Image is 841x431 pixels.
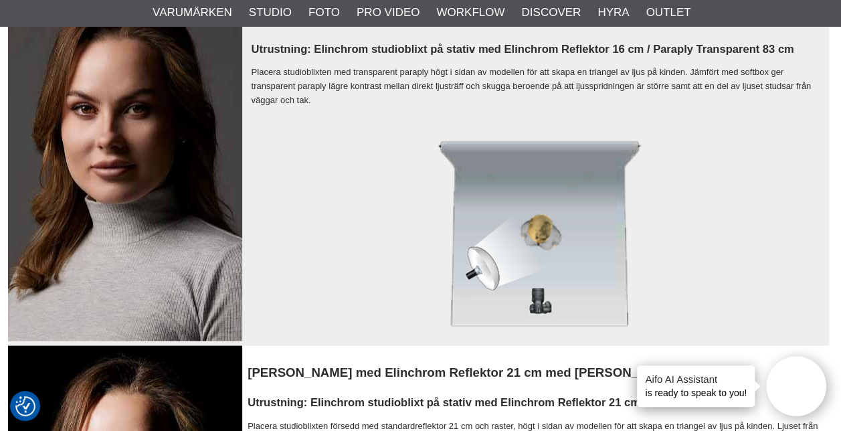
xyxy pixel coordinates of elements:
[521,4,581,21] a: Discover
[339,133,741,334] img: Lighting Guide - Rembrandt Umbrella Transparent
[646,4,690,21] a: Outlet
[645,372,747,386] h4: Aifo AI Assistant
[637,365,755,407] div: is ready to speak to you!
[308,4,340,21] a: Foto
[436,4,504,21] a: Workflow
[15,396,35,416] img: Revisit consent button
[153,4,232,21] a: Varumärken
[15,394,35,418] button: Samtyckesinställningar
[597,4,629,21] a: Hyra
[248,363,829,381] h3: [PERSON_NAME] med Elinchrom Reflektor 21 cm med [PERSON_NAME]
[251,65,829,106] p: Placera studioblixten med transparent paraply högt i sidan av modellen för att skapa en triangel ...
[249,4,292,21] a: Studio
[251,41,829,56] h4: Utrustning: Elinchrom studioblixt på stativ med Elinchrom Reflektor 16 cm / Paraply Transparent 8...
[357,4,419,21] a: Pro Video
[248,394,829,410] h4: Utrustning: Elinchrom studioblixt på stativ med Elinchrom Reflektor 21 cm med Raster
